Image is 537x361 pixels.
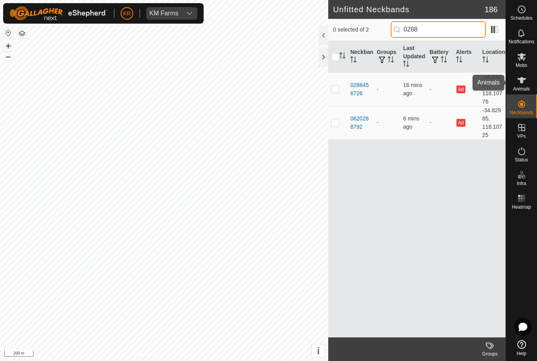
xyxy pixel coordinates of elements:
[512,205,531,209] span: Heatmap
[333,5,484,14] h2: Unfitted Neckbands
[347,41,373,73] th: Neckband
[339,54,346,60] p-sorticon: Activate to sort
[146,7,182,20] span: KM Farms
[485,4,498,15] span: 186
[388,57,394,64] p-sorticon: Activate to sort
[506,337,537,359] a: Help
[403,62,409,68] p-sorticon: Activate to sort
[172,351,195,358] a: Contact Us
[391,21,486,38] input: Search (S)
[312,344,325,357] button: i
[456,57,462,64] p-sorticon: Activate to sort
[350,57,357,64] p-sorticon: Activate to sort
[373,72,400,106] td: -
[333,26,390,34] span: 0 selected of 2
[456,85,465,93] button: Ad
[123,9,131,18] span: KR
[350,115,370,131] div: 0620288792
[4,52,13,61] button: –
[517,351,526,356] span: Help
[479,41,506,73] th: Location
[373,106,400,139] td: -
[474,350,506,357] div: Groups
[509,39,534,44] span: Notifications
[456,119,465,127] button: Ad
[400,41,426,73] th: Last Updated
[4,28,13,38] button: Reset Map
[427,106,453,139] td: -
[149,10,178,17] div: KM Farms
[479,106,506,139] td: -34.82985, 118.10725
[4,41,13,51] button: +
[427,41,453,73] th: Battery
[403,115,419,130] span: 20 Aug 2025 at 10:00 am
[509,110,533,115] span: Neckbands
[513,87,530,91] span: Animals
[479,72,506,106] td: -34.83001, 118.10776
[510,16,532,20] span: Schedules
[17,29,27,38] button: Map Layers
[517,181,526,186] span: Infra
[516,63,527,68] span: Mobs
[350,81,370,98] div: 0288456726
[515,157,528,162] span: Status
[373,41,400,73] th: Groups
[427,72,453,106] td: -
[482,57,489,64] p-sorticon: Activate to sort
[453,41,479,73] th: Alerts
[133,351,163,358] a: Privacy Policy
[9,6,108,20] img: Gallagher Logo
[517,134,526,139] span: VPs
[403,82,422,96] span: 20 Aug 2025 at 9:50 am
[441,57,447,64] p-sorticon: Activate to sort
[182,7,197,20] div: dropdown trigger
[317,346,320,356] span: i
